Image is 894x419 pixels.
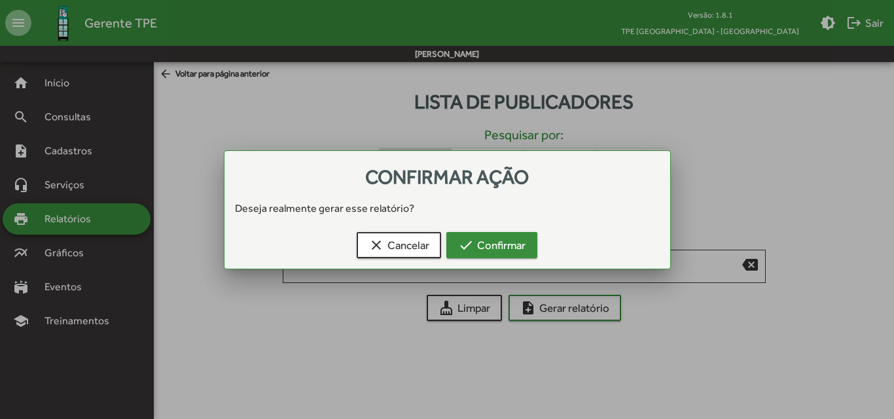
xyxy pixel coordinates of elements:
[446,232,537,258] button: Confirmar
[368,233,429,257] span: Cancelar
[458,237,474,253] mat-icon: check
[368,237,384,253] mat-icon: clear
[357,232,441,258] button: Cancelar
[458,233,526,257] span: Confirmar
[365,165,529,188] span: Confirmar ação
[224,201,670,216] div: Deseja realmente gerar esse relatório?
